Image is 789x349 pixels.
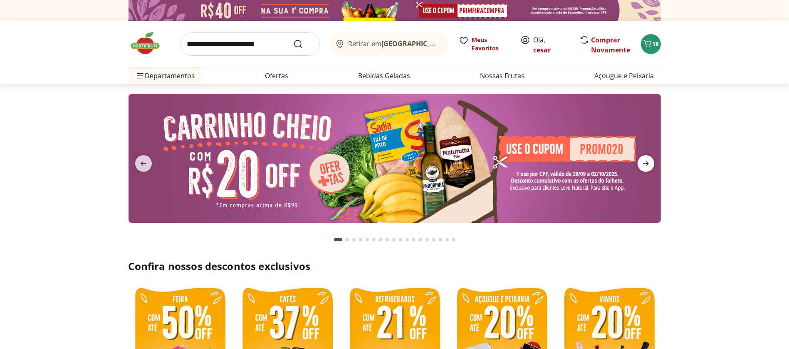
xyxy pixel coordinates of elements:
[591,35,631,54] a: Comprar Novamente
[397,230,404,250] button: Go to page 10 from fs-carousel
[430,230,437,250] button: Go to page 15 from fs-carousel
[332,230,344,250] button: Current page from fs-carousel
[351,230,357,250] button: Go to page 3 from fs-carousel
[450,230,457,250] button: Go to page 18 from fs-carousel
[534,35,571,55] span: Olá,
[180,32,320,56] input: search
[135,66,145,86] button: Menu
[129,94,661,223] img: cupom
[357,230,364,250] button: Go to page 4 from fs-carousel
[364,230,371,250] button: Go to page 5 from fs-carousel
[404,230,411,250] button: Go to page 11 from fs-carousel
[129,155,158,172] button: previous
[472,36,510,52] span: Meus Favoritos
[534,45,551,54] a: cesar
[631,155,661,172] button: next
[424,230,430,250] button: Go to page 14 from fs-carousel
[293,39,313,49] button: Submit Search
[595,71,654,81] a: Açougue e Peixaria
[459,36,510,52] a: Meus Favoritos
[653,40,659,48] span: 18
[330,32,449,56] button: Retirar em[GEOGRAPHIC_DATA]/[GEOGRAPHIC_DATA]
[480,71,524,81] a: Nossas Frutas
[377,230,384,250] button: Go to page 7 from fs-carousel
[381,39,522,48] b: [GEOGRAPHIC_DATA]/[GEOGRAPHIC_DATA]
[265,71,288,81] a: Ofertas
[444,230,450,250] button: Go to page 17 from fs-carousel
[391,230,397,250] button: Go to page 9 from fs-carousel
[417,230,424,250] button: Go to page 13 from fs-carousel
[129,260,661,273] h2: Confira nossos descontos exclusivos
[129,31,170,56] img: Hortifruti
[344,230,351,250] button: Go to page 2 from fs-carousel
[411,230,417,250] button: Go to page 12 from fs-carousel
[371,230,377,250] button: Go to page 6 from fs-carousel
[135,66,195,86] span: Departamentos
[437,230,444,250] button: Go to page 16 from fs-carousel
[384,230,391,250] button: Go to page 8 from fs-carousel
[641,34,661,54] button: Carrinho
[348,40,440,47] span: Retirar em
[358,71,410,81] a: Bebidas Geladas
